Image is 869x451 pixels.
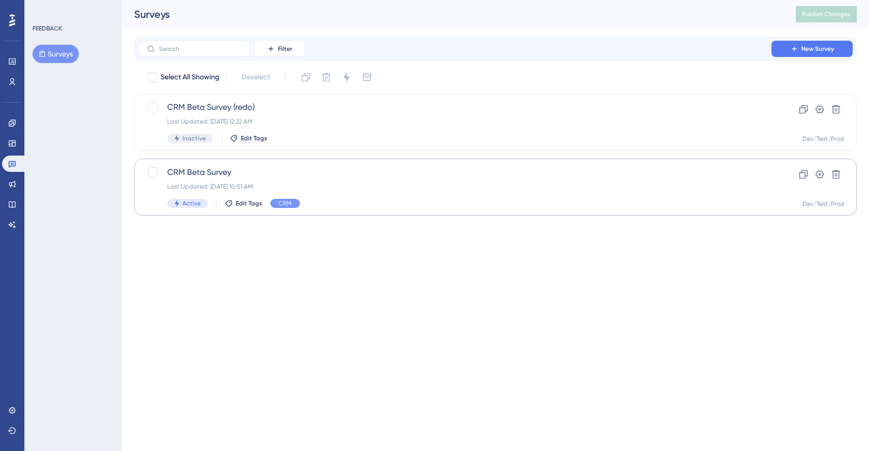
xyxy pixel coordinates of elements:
span: Inactive [182,134,206,142]
button: Edit Tags [230,134,267,142]
input: Search [159,45,241,52]
div: Last Updated: [DATE] 10:51 AM [167,183,742,191]
button: Publish Changes [796,6,857,22]
span: Deselect [241,71,270,83]
div: FEEDBACK [33,24,62,33]
span: Select All Showing [161,71,220,83]
span: New Survey [801,45,834,53]
button: New Survey [771,41,853,57]
div: Surveys [134,7,770,21]
span: Edit Tags [241,134,267,142]
span: Filter [278,45,292,53]
button: Edit Tags [225,199,262,207]
span: CRM [278,199,292,207]
button: Deselect [232,68,279,86]
span: Edit Tags [236,199,262,207]
span: CRM Beta Survey (redo) [167,101,742,113]
span: CRM Beta Survey [167,166,742,178]
button: Filter [254,41,305,57]
div: Dev/Test/Prod [802,135,844,143]
div: Last Updated: [DATE] 12:22 AM [167,117,742,126]
span: Active [182,199,201,207]
div: Dev/Test/Prod [802,200,844,208]
span: Publish Changes [802,10,851,18]
button: Surveys [33,45,79,63]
